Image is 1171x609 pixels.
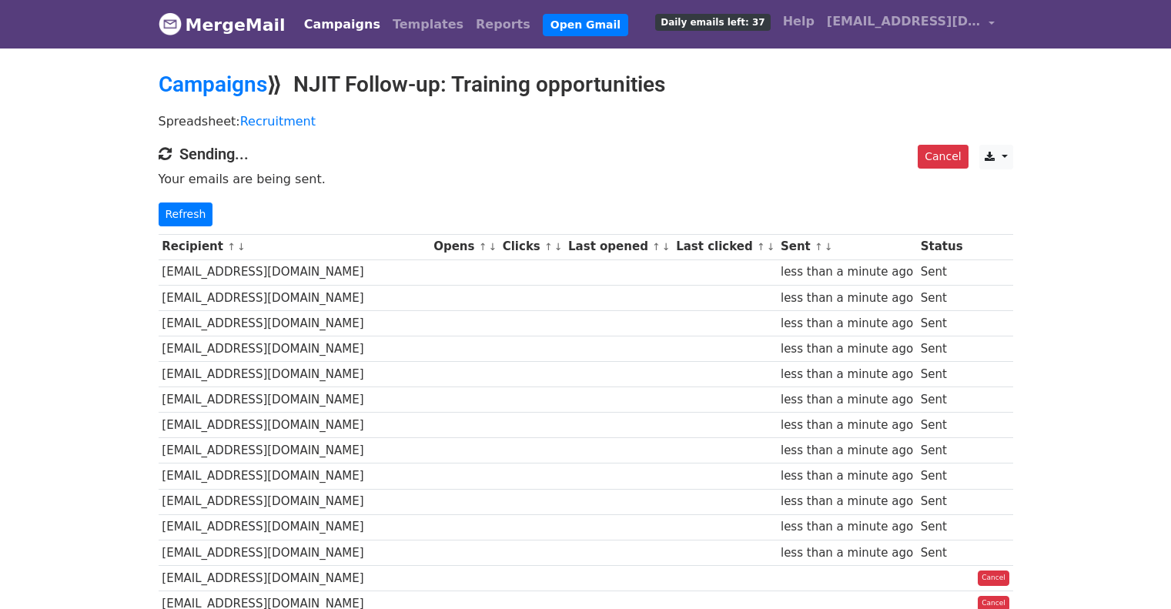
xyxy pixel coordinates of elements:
[488,241,497,253] a: ↓
[159,72,1013,98] h2: ⟫ NJIT Follow-up: Training opportunities
[757,241,765,253] a: ↑
[917,336,966,361] td: Sent
[430,234,499,259] th: Opens
[655,14,770,31] span: Daily emails left: 37
[917,489,966,514] td: Sent
[544,241,553,253] a: ↑
[159,310,430,336] td: [EMAIL_ADDRESS][DOMAIN_NAME]
[917,438,966,463] td: Sent
[159,413,430,438] td: [EMAIL_ADDRESS][DOMAIN_NAME]
[917,310,966,336] td: Sent
[781,263,913,281] div: less than a minute ago
[159,145,1013,163] h4: Sending...
[159,463,430,489] td: [EMAIL_ADDRESS][DOMAIN_NAME]
[781,315,913,333] div: less than a minute ago
[821,6,1001,42] a: [EMAIL_ADDRESS][DOMAIN_NAME]
[159,438,430,463] td: [EMAIL_ADDRESS][DOMAIN_NAME]
[917,362,966,387] td: Sent
[240,114,316,129] a: Recruitment
[781,289,913,307] div: less than a minute ago
[479,241,487,253] a: ↑
[917,234,966,259] th: Status
[159,12,182,35] img: MergeMail logo
[499,234,564,259] th: Clicks
[815,241,823,253] a: ↑
[159,565,430,591] td: [EMAIL_ADDRESS][DOMAIN_NAME]
[781,467,913,485] div: less than a minute ago
[159,387,430,413] td: [EMAIL_ADDRESS][DOMAIN_NAME]
[159,489,430,514] td: [EMAIL_ADDRESS][DOMAIN_NAME]
[781,442,913,460] div: less than a minute ago
[652,241,661,253] a: ↑
[917,285,966,310] td: Sent
[917,514,966,540] td: Sent
[159,202,213,226] a: Refresh
[825,241,833,253] a: ↓
[767,241,775,253] a: ↓
[781,340,913,358] div: less than a minute ago
[159,171,1013,187] p: Your emails are being sent.
[917,540,966,565] td: Sent
[917,413,966,438] td: Sent
[781,544,913,562] div: less than a minute ago
[543,14,628,36] a: Open Gmail
[649,6,776,37] a: Daily emails left: 37
[159,285,430,310] td: [EMAIL_ADDRESS][DOMAIN_NAME]
[781,493,913,510] div: less than a minute ago
[917,259,966,285] td: Sent
[227,241,236,253] a: ↑
[159,259,430,285] td: [EMAIL_ADDRESS][DOMAIN_NAME]
[554,241,563,253] a: ↓
[564,234,672,259] th: Last opened
[781,391,913,409] div: less than a minute ago
[159,540,430,565] td: [EMAIL_ADDRESS][DOMAIN_NAME]
[159,113,1013,129] p: Spreadsheet:
[918,145,968,169] a: Cancel
[159,234,430,259] th: Recipient
[917,387,966,413] td: Sent
[298,9,386,40] a: Campaigns
[917,463,966,489] td: Sent
[159,362,430,387] td: [EMAIL_ADDRESS][DOMAIN_NAME]
[781,518,913,536] div: less than a minute ago
[470,9,537,40] a: Reports
[159,72,267,97] a: Campaigns
[781,417,913,434] div: less than a minute ago
[827,12,981,31] span: [EMAIL_ADDRESS][DOMAIN_NAME]
[978,571,1009,586] a: Cancel
[159,8,286,41] a: MergeMail
[662,241,671,253] a: ↓
[781,366,913,383] div: less than a minute ago
[777,6,821,37] a: Help
[386,9,470,40] a: Templates
[672,234,777,259] th: Last clicked
[159,336,430,361] td: [EMAIL_ADDRESS][DOMAIN_NAME]
[237,241,246,253] a: ↓
[777,234,917,259] th: Sent
[159,514,430,540] td: [EMAIL_ADDRESS][DOMAIN_NAME]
